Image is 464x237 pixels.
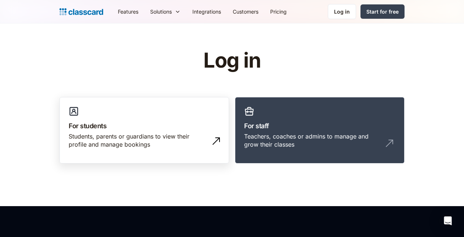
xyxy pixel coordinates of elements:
[150,8,172,15] div: Solutions
[112,3,144,20] a: Features
[360,4,405,19] a: Start for free
[334,8,350,15] div: Log in
[366,8,399,15] div: Start for free
[144,3,186,20] div: Solutions
[69,132,205,149] div: Students, parents or guardians to view their profile and manage bookings
[227,3,264,20] a: Customers
[116,49,349,72] h1: Log in
[244,121,395,131] h3: For staff
[235,97,405,164] a: For staffTeachers, coaches or admins to manage and grow their classes
[59,7,103,17] a: home
[186,3,227,20] a: Integrations
[69,121,220,131] h3: For students
[439,212,457,230] div: Open Intercom Messenger
[59,97,229,164] a: For studentsStudents, parents or guardians to view their profile and manage bookings
[264,3,293,20] a: Pricing
[244,132,381,149] div: Teachers, coaches or admins to manage and grow their classes
[328,4,356,19] a: Log in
